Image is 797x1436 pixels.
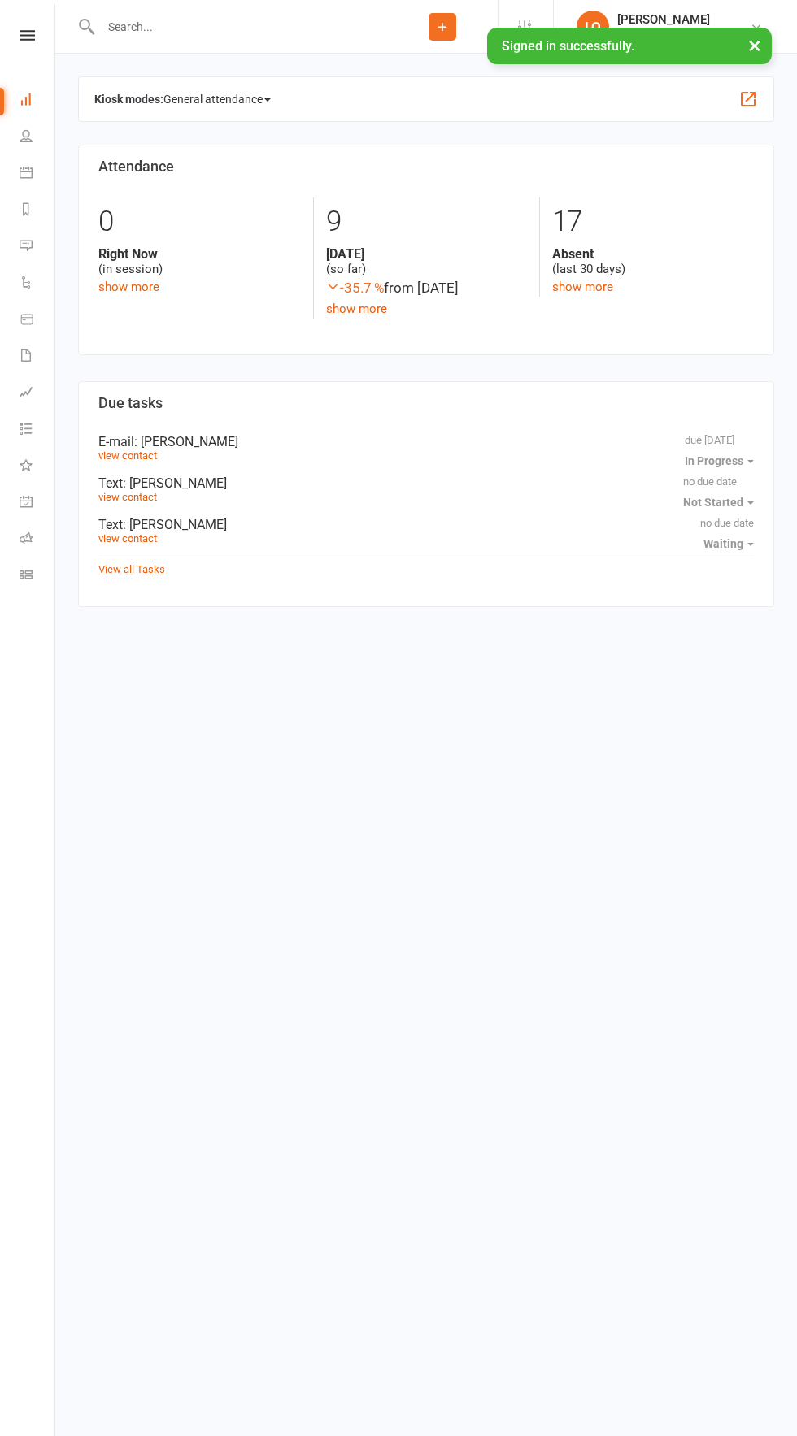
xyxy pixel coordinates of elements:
[98,532,157,544] a: view contact
[20,193,56,229] a: Reports
[98,246,301,262] strong: Right Now
[552,246,754,277] div: (last 30 days)
[98,197,301,246] div: 0
[98,158,754,175] h3: Attendance
[123,475,227,491] span: : [PERSON_NAME]
[326,280,384,296] span: -35.7 %
[98,280,159,294] a: show more
[552,246,754,262] strong: Absent
[740,28,769,63] button: ×
[98,434,754,449] div: E-mail
[577,11,609,43] div: LO
[98,449,157,462] a: view contact
[552,280,613,294] a: show more
[20,83,56,119] a: Dashboard
[326,277,528,299] div: from [DATE]
[98,395,754,411] h3: Due tasks
[20,302,56,339] a: Product Sales
[502,38,634,54] span: Signed in successfully.
[94,93,163,106] strong: Kiosk modes:
[98,246,301,277] div: (in session)
[617,27,710,41] div: Diamond Dance
[134,434,238,449] span: : [PERSON_NAME]
[20,375,56,412] a: Assessments
[98,517,754,532] div: Text
[552,197,754,246] div: 17
[20,558,56,595] a: Class kiosk mode
[96,15,387,38] input: Search...
[20,522,56,558] a: Roll call kiosk mode
[326,197,528,246] div: 9
[163,86,271,112] span: General attendance
[98,475,754,491] div: Text
[20,449,56,485] a: What's New
[98,491,157,503] a: view contact
[98,563,165,575] a: View all Tasks
[20,119,56,156] a: People
[326,246,528,277] div: (so far)
[326,302,387,316] a: show more
[123,517,227,532] span: : [PERSON_NAME]
[20,156,56,193] a: Calendar
[20,485,56,522] a: General attendance kiosk mode
[617,12,710,27] div: [PERSON_NAME]
[326,246,528,262] strong: [DATE]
